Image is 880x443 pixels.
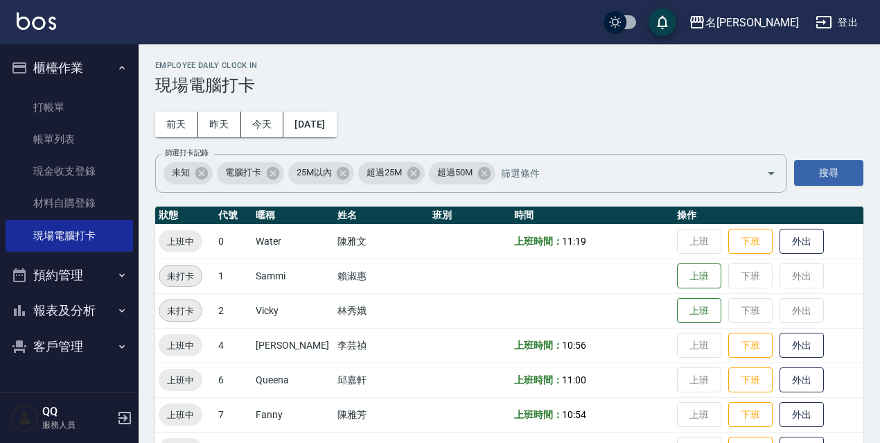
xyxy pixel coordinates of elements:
td: Water [252,224,334,259]
button: 外出 [780,402,824,428]
td: 0 [215,224,252,259]
td: 6 [215,363,252,397]
b: 上班時間： [514,374,563,385]
span: 未打卡 [159,304,202,318]
button: 外出 [780,229,824,254]
button: 搜尋 [794,160,863,186]
button: Open [760,162,782,184]
button: [DATE] [283,112,336,137]
th: 暱稱 [252,207,334,225]
td: Fanny [252,397,334,432]
h5: QQ [42,405,113,419]
h3: 現場電腦打卡 [155,76,863,95]
button: 下班 [728,402,773,428]
span: 未知 [164,166,198,180]
button: 報表及分析 [6,293,133,329]
div: 未知 [164,162,213,184]
button: 上班 [677,298,721,324]
span: 上班中 [159,338,202,353]
button: 前天 [155,112,198,137]
b: 上班時間： [514,236,563,247]
td: 2 [215,293,252,328]
span: 上班中 [159,373,202,388]
a: 帳單列表 [6,123,133,155]
button: 櫃檯作業 [6,50,133,86]
td: Queena [252,363,334,397]
b: 上班時間： [514,340,563,351]
td: 林秀娥 [334,293,429,328]
span: 上班中 [159,408,202,422]
span: 25M以內 [288,166,340,180]
div: 超過50M [429,162,495,184]
span: 超過50M [429,166,481,180]
td: 賴淑惠 [334,259,429,293]
td: 7 [215,397,252,432]
div: 超過25M [358,162,425,184]
button: save [649,8,676,36]
td: 邱嘉軒 [334,363,429,397]
b: 上班時間： [514,409,563,420]
button: 外出 [780,333,824,358]
td: Sammi [252,259,334,293]
th: 姓名 [334,207,429,225]
button: 名[PERSON_NAME] [683,8,804,37]
a: 現場電腦打卡 [6,220,133,252]
p: 服務人員 [42,419,113,431]
a: 材料自購登錄 [6,187,133,219]
button: 下班 [728,229,773,254]
h2: Employee Daily Clock In [155,61,863,70]
div: 25M以內 [288,162,355,184]
button: 昨天 [198,112,241,137]
button: 預約管理 [6,257,133,293]
div: 名[PERSON_NAME] [705,14,799,31]
td: 陳雅文 [334,224,429,259]
button: 客戶管理 [6,329,133,365]
span: 電腦打卡 [217,166,270,180]
button: 下班 [728,333,773,358]
td: 李芸禎 [334,328,429,363]
span: 超過25M [358,166,410,180]
label: 篩選打卡記錄 [165,148,209,158]
td: Vicky [252,293,334,328]
span: 11:00 [562,374,586,385]
button: 登出 [810,10,863,35]
span: 上班中 [159,234,202,249]
td: 陳雅芳 [334,397,429,432]
th: 操作 [674,207,863,225]
td: [PERSON_NAME] [252,328,334,363]
img: Person [11,404,39,432]
th: 時間 [511,207,674,225]
td: 4 [215,328,252,363]
div: 電腦打卡 [217,162,284,184]
input: 篩選條件 [498,161,742,185]
span: 未打卡 [159,269,202,284]
button: 下班 [728,367,773,393]
img: Logo [17,12,56,30]
th: 狀態 [155,207,215,225]
button: 上班 [677,263,721,289]
a: 打帳單 [6,92,133,123]
button: 外出 [780,367,824,393]
th: 班別 [429,207,511,225]
th: 代號 [215,207,252,225]
span: 11:19 [562,236,586,247]
td: 1 [215,259,252,293]
span: 10:54 [562,409,586,420]
button: 今天 [241,112,284,137]
a: 現金收支登錄 [6,155,133,187]
span: 10:56 [562,340,586,351]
